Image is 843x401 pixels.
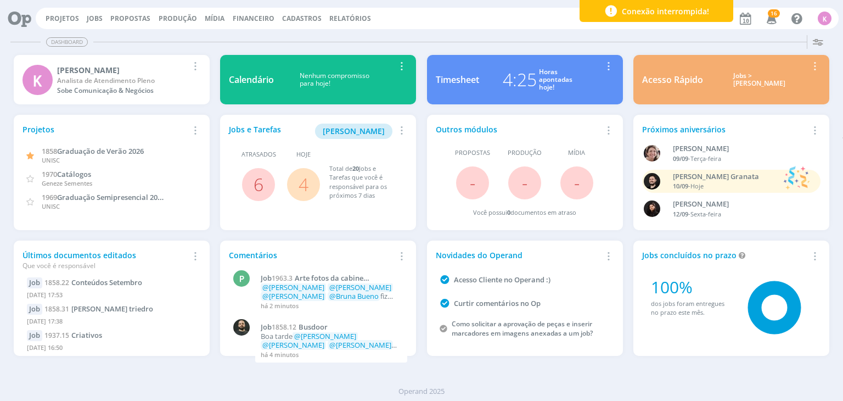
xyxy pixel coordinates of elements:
div: Timesheet [436,73,479,86]
a: Job1963.3Arte fotos da cabine fotográfica [261,274,402,283]
span: - [522,171,527,194]
span: UNISC [42,156,60,164]
span: Cadastros [282,14,322,23]
div: [DATE] 16:50 [27,341,196,357]
div: Calendário [229,73,274,86]
a: 1937.15Criativos [44,330,102,340]
span: 1858.31 [44,304,69,314]
button: Cadastros [279,14,325,23]
a: 1970Catálogos [42,169,91,179]
div: Últimos documentos editados [23,249,188,271]
div: Jobs e Tarefas [229,124,395,139]
span: - [574,171,580,194]
img: L [644,200,660,217]
a: [PERSON_NAME] [315,125,392,136]
span: 1858 [42,146,57,156]
div: Você possui documentos em atraso [473,208,576,218]
span: há 4 minutos [261,350,299,359]
a: 1969Graduação Semipresencial 2025/2026 [42,192,183,202]
span: Graduação Semipresencial 2025/2026 [57,192,183,202]
span: Conexão interrompida! [622,5,709,17]
div: Job [27,304,42,315]
div: - [673,210,808,219]
a: Timesheet4:25Horasapontadashoje! [427,55,623,104]
img: B [644,173,660,190]
span: Lonas triedro [71,304,153,314]
button: K [817,9,832,28]
span: @[PERSON_NAME] [329,340,391,350]
p: Boa tarde segue layout ajustados [261,332,402,349]
div: Sobe Comunicação & Negócios [57,86,188,96]
span: Mídia [568,148,585,158]
div: Job [27,330,42,341]
a: 1858.31[PERSON_NAME] triedro [44,304,153,314]
a: Como solicitar a aprovação de peças e inserir marcadores em imagens anexadas a um job? [452,319,593,338]
a: Curtir comentários no Op [454,298,541,308]
div: Job [27,277,42,288]
div: Total de Jobs e Tarefas que você é responsável para os próximos 7 dias [329,164,397,200]
img: A [644,145,660,161]
span: @Bruna Bueno [262,349,312,359]
div: 4:25 [503,66,537,93]
span: Hoje [690,182,704,190]
span: Geneze Sementes [42,179,92,187]
a: 4 [299,172,308,196]
span: Catálogos [57,169,91,179]
div: Novidades do Operand [436,249,602,261]
span: Conteúdos Setembro [71,277,142,287]
div: Jobs concluídos no prazo [642,249,808,261]
div: Outros módulos [436,124,602,135]
span: 1963.3 [272,274,293,283]
a: 6 [254,172,263,196]
a: K[PERSON_NAME]Analista de Atendimento PlenoSobe Comunicação & Negócios [14,55,210,104]
span: 1970 [42,169,57,179]
div: Analista de Atendimento Pleno [57,76,188,86]
span: Terça-feira [690,154,721,163]
div: Horas apontadas hoje! [539,68,572,92]
button: Propostas [107,14,154,23]
div: Acesso Rápido [642,73,703,86]
p: fiz duas ideias para arte da cabine, seguindo as 3 cores solicitadas pelo... [261,283,402,300]
span: UNISC [42,202,60,210]
span: @[PERSON_NAME] [294,331,356,341]
div: Bruno Corralo Granata [673,171,779,182]
div: Aline Beatriz Jackisch [673,143,808,154]
span: Arte fotos da cabine fotográfica [261,273,363,292]
div: K [23,65,53,95]
button: Produção [155,14,200,23]
span: @[PERSON_NAME] [262,291,324,301]
span: Dashboard [46,37,88,47]
div: Projetos [23,124,188,135]
span: Propostas [110,14,150,23]
span: @[PERSON_NAME] [262,282,324,292]
a: 1858.22Conteúdos Setembro [44,277,142,287]
a: Financeiro [233,14,274,23]
button: Mídia [201,14,228,23]
button: Projetos [42,14,82,23]
div: Nenhum compromisso para hoje! [274,72,395,88]
div: [DATE] 17:38 [27,315,196,331]
a: Job1858.12Busdoor [261,323,402,332]
div: Que você é responsável [23,261,188,271]
span: @[PERSON_NAME] [329,282,391,292]
span: 09/09 [673,154,688,163]
a: Relatórios [329,14,371,23]
span: Criativos [71,330,102,340]
span: Produção [508,148,542,158]
span: Atrasados [241,150,276,159]
a: Acesso Cliente no Operand :) [454,275,550,285]
span: há 2 minutos [261,302,299,310]
span: 20 [352,164,359,172]
div: Comentários [229,249,395,261]
button: Jobs [83,14,106,23]
span: 12/09 [673,210,688,218]
button: Relatórios [326,14,374,23]
button: 16 [760,9,782,29]
div: Karoline Arend [57,64,188,76]
span: @Bruna Bueno [329,291,379,301]
div: dos jobs foram entregues no prazo este mês. [651,299,733,318]
a: Mídia [205,14,224,23]
a: 1858Graduação de Verão 2026 [42,146,144,156]
div: - [673,182,779,191]
div: [DATE] 17:53 [27,288,196,304]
